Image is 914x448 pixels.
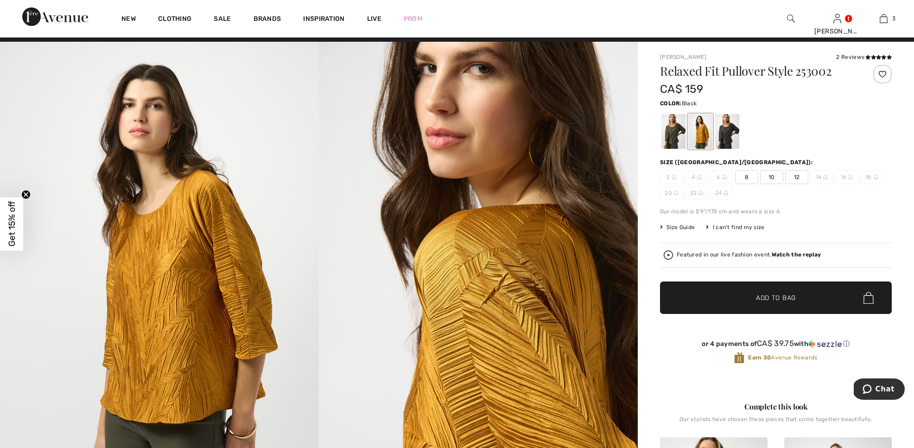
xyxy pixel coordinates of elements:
button: Add to Bag [660,282,892,314]
span: 10 [760,170,783,184]
span: CA$ 159 [660,83,703,96]
div: Featured in our live fashion event. [677,252,821,258]
strong: Earn 30 [748,354,771,361]
div: or 4 payments ofCA$ 39.75withSezzle Click to learn more about Sezzle [660,339,892,352]
a: Sale [214,15,231,25]
div: or 4 payments of with [660,339,892,348]
span: 4 [685,170,708,184]
span: Inspiration [303,15,344,25]
img: search the website [787,13,795,24]
img: ring-m.svg [874,175,878,179]
button: Close teaser [21,190,31,199]
span: 24 [710,186,733,200]
span: 3 [892,14,895,23]
span: 20 [660,186,683,200]
span: Size Guide [660,223,695,231]
strong: Watch the replay [772,251,821,258]
img: ring-m.svg [722,175,727,179]
a: Sign In [833,14,841,23]
iframe: Opens a widget where you can chat to one of our agents [854,378,905,402]
img: ring-m.svg [848,175,853,179]
img: Watch the replay [664,250,673,260]
a: Prom [404,14,422,24]
div: Complete this look [660,401,892,412]
img: Avenue Rewards [734,352,744,364]
a: Brands [254,15,281,25]
a: Clothing [158,15,191,25]
img: My Info [833,13,841,24]
div: Black [715,114,739,149]
span: Color: [660,100,682,107]
span: 2 [660,170,683,184]
span: Avenue Rewards [748,353,817,362]
span: 22 [685,186,708,200]
img: ring-m.svg [674,191,679,195]
div: [PERSON_NAME] [814,26,860,36]
a: [PERSON_NAME] [660,54,706,60]
img: ring-m.svg [698,191,703,195]
div: Avocado [661,114,685,149]
span: Get 15% off [6,201,17,247]
img: 1ère Avenue [22,7,88,26]
span: 6 [710,170,733,184]
span: Black [682,100,697,107]
span: 18 [860,170,883,184]
img: ring-m.svg [823,175,828,179]
a: New [121,15,136,25]
span: 12 [785,170,808,184]
div: Medallion [688,114,712,149]
a: 3 [861,13,906,24]
span: 8 [735,170,758,184]
img: My Bag [880,13,888,24]
div: I can't find my size [706,223,764,231]
div: Our model is 5'9"/175 cm and wears a size 6. [660,207,892,216]
div: Size ([GEOGRAPHIC_DATA]/[GEOGRAPHIC_DATA]): [660,158,815,166]
div: Our stylists have chosen these pieces that come together beautifully. [660,416,892,430]
span: 14 [810,170,833,184]
img: Sezzle [808,340,842,348]
div: 2 Reviews [836,53,892,61]
a: Live [367,14,381,24]
span: CA$ 39.75 [757,339,794,348]
img: ring-m.svg [724,191,728,195]
img: ring-m.svg [697,175,702,179]
h1: Relaxed Fit Pullover Style 253002 [660,65,853,77]
span: Add to Bag [756,293,796,303]
span: 16 [835,170,858,184]
img: Bag.svg [863,292,874,304]
img: ring-m.svg [672,175,677,179]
